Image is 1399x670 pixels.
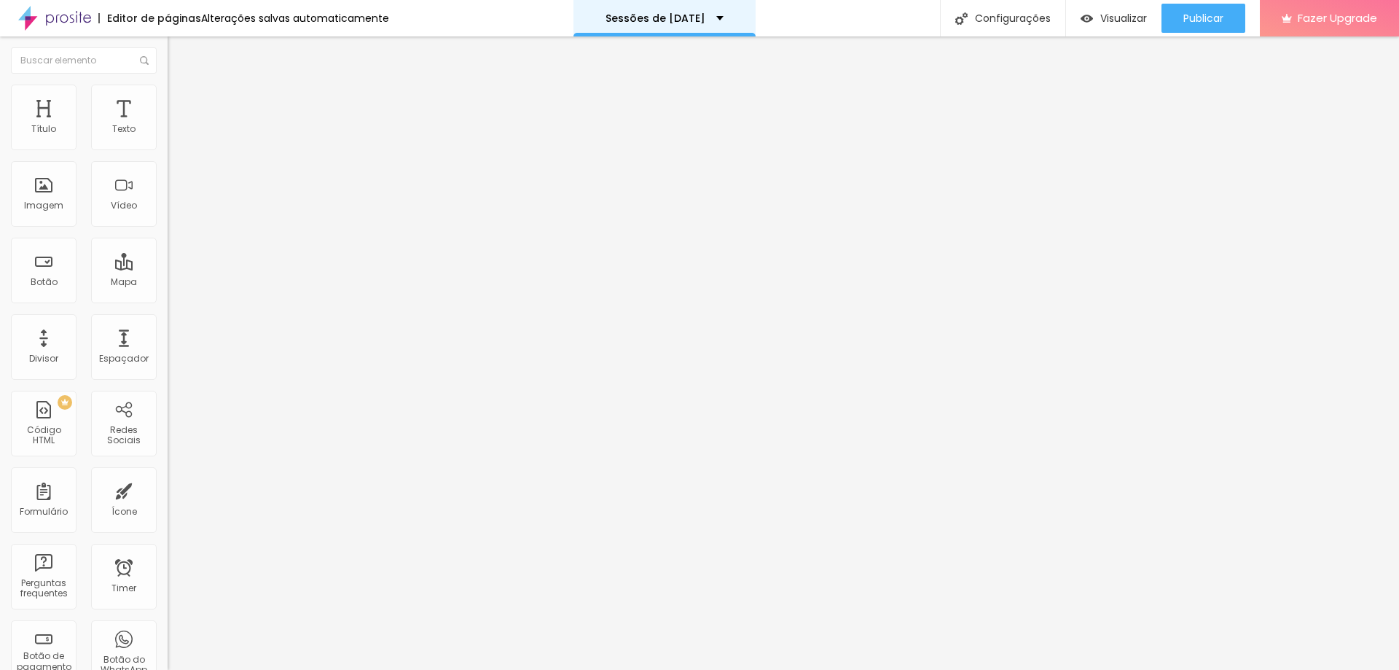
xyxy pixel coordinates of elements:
[1298,12,1377,24] span: Fazer Upgrade
[111,200,137,211] div: Vídeo
[95,425,152,446] div: Redes Sociais
[31,277,58,287] div: Botão
[606,13,705,23] p: Sessões de [DATE]
[140,56,149,65] img: Icone
[24,200,63,211] div: Imagem
[1081,12,1093,25] img: view-1.svg
[29,354,58,364] div: Divisor
[111,277,137,287] div: Mapa
[15,578,72,599] div: Perguntas frequentes
[955,12,968,25] img: Icone
[201,13,389,23] div: Alterações salvas automaticamente
[112,124,136,134] div: Texto
[99,354,149,364] div: Espaçador
[1183,12,1223,24] span: Publicar
[98,13,201,23] div: Editor de páginas
[11,47,157,74] input: Buscar elemento
[168,36,1399,670] iframe: Editor
[1066,4,1161,33] button: Visualizar
[15,425,72,446] div: Código HTML
[1100,12,1147,24] span: Visualizar
[111,583,136,593] div: Timer
[20,507,68,517] div: Formulário
[111,507,137,517] div: Ícone
[31,124,56,134] div: Título
[1161,4,1245,33] button: Publicar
